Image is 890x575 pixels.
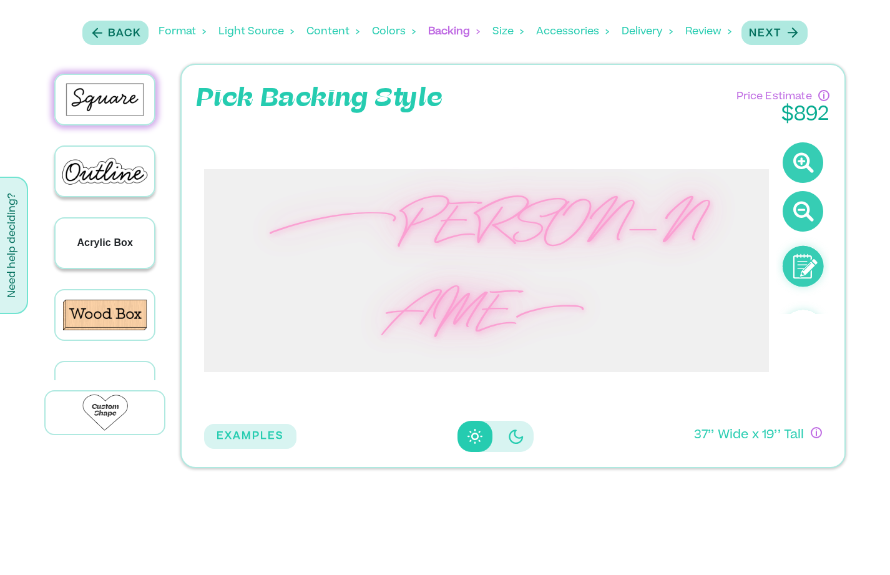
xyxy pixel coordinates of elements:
[536,12,609,51] div: Accessories
[56,147,154,196] img: Outline
[204,424,296,449] button: EXAMPLES
[204,169,769,372] div: [PERSON_NAME]
[741,21,808,45] button: Next
[197,80,443,117] p: Pick Backing Style
[694,427,804,445] p: 37 ’’ Wide x 19 ’’ Tall
[159,12,206,51] div: Format
[56,362,154,411] img: No Backing
[736,86,812,104] p: Price Estimate
[736,104,829,127] p: $ 892
[428,12,480,51] div: Backing
[457,421,534,452] div: Disabled elevation buttons
[82,21,149,45] button: Back
[818,90,829,101] div: Have questions about pricing or just need a human touch? Go through the process and submit an inq...
[685,12,731,51] div: Review
[372,12,416,51] div: Colors
[56,290,154,340] img: Wood Box
[64,391,147,435] img: Heart
[108,26,141,41] p: Back
[306,12,359,51] div: Content
[77,235,133,250] p: Acrylic Box
[811,427,822,438] div: If you have questions about size, or if you can’t design exactly what you want here, no worries! ...
[56,75,154,124] img: Square
[492,12,524,51] div: Size
[749,26,781,41] p: Next
[622,12,673,51] div: Delivery
[828,515,890,575] iframe: Chat Widget
[218,12,294,51] div: Light Source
